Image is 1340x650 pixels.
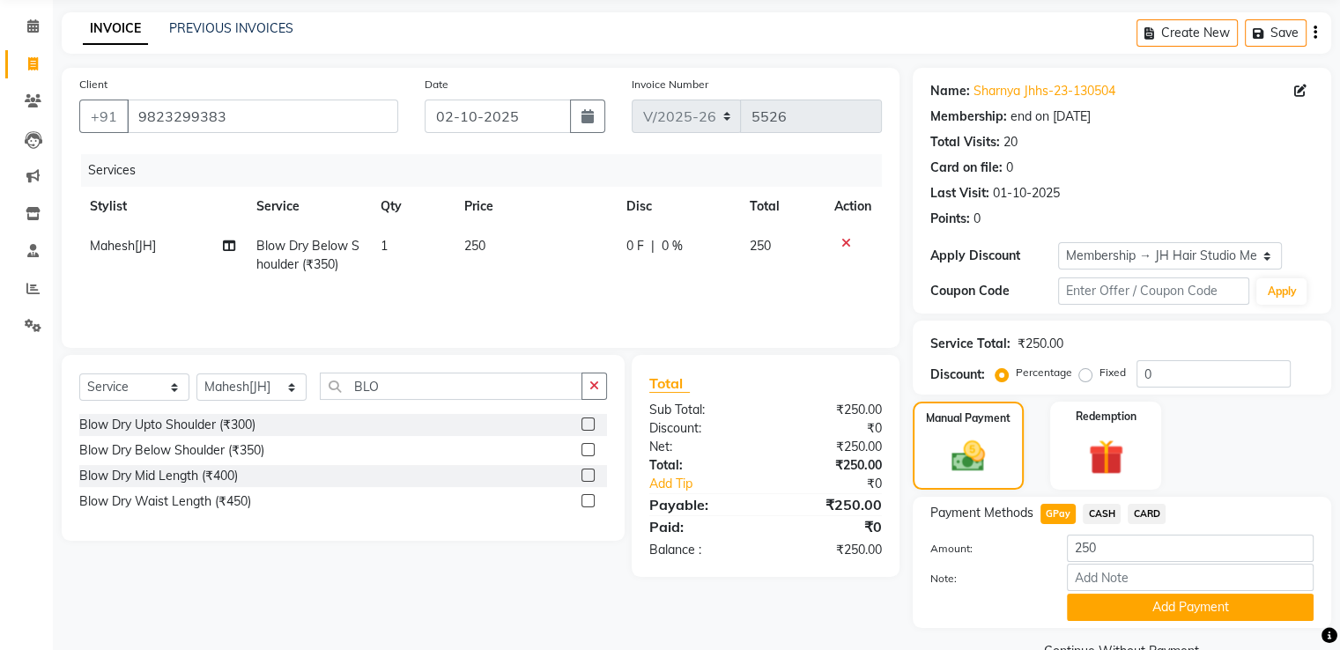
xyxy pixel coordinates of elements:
[256,238,359,272] span: Blow Dry Below Shoulder (₹350)
[636,419,766,438] div: Discount:
[1016,365,1072,380] label: Percentage
[649,374,690,393] span: Total
[930,184,989,203] div: Last Visit:
[320,373,582,400] input: Search or Scan
[766,401,895,419] div: ₹250.00
[616,187,739,226] th: Disc
[930,107,1007,126] div: Membership:
[993,184,1060,203] div: 01-10-2025
[739,187,823,226] th: Total
[1011,107,1091,126] div: end on [DATE]
[83,13,148,45] a: INVOICE
[636,516,766,537] div: Paid:
[917,571,1054,587] label: Note:
[766,456,895,475] div: ₹250.00
[1067,564,1314,591] input: Add Note
[464,238,485,254] span: 250
[766,541,895,559] div: ₹250.00
[636,541,766,559] div: Balance :
[454,187,616,226] th: Price
[79,441,264,460] div: Blow Dry Below Shoulder (₹350)
[1099,365,1126,380] label: Fixed
[425,77,448,92] label: Date
[930,504,1033,522] span: Payment Methods
[636,494,766,515] div: Payable:
[79,467,238,485] div: Blow Dry Mid Length (₹400)
[246,187,370,226] th: Service
[636,456,766,475] div: Total:
[1136,19,1238,47] button: Create New
[974,210,981,228] div: 0
[974,82,1115,100] a: Sharnya Jhhs-23-130504
[636,438,766,456] div: Net:
[636,475,787,493] a: Add Tip
[1040,504,1077,524] span: GPay
[662,237,683,255] span: 0 %
[79,492,251,511] div: Blow Dry Waist Length (₹450)
[81,154,895,187] div: Services
[1058,277,1250,305] input: Enter Offer / Coupon Code
[1018,335,1063,353] div: ₹250.00
[79,416,255,434] div: Blow Dry Upto Shoulder (₹300)
[90,238,156,254] span: Mahesh[JH]
[941,437,996,476] img: _cash.svg
[626,237,644,255] span: 0 F
[1076,409,1136,425] label: Redemption
[1067,594,1314,621] button: Add Payment
[632,77,708,92] label: Invoice Number
[824,187,882,226] th: Action
[370,187,453,226] th: Qty
[169,20,293,36] a: PREVIOUS INVOICES
[636,401,766,419] div: Sub Total:
[930,159,1003,177] div: Card on file:
[766,516,895,537] div: ₹0
[930,133,1000,151] div: Total Visits:
[1245,19,1307,47] button: Save
[651,237,655,255] span: |
[930,282,1058,300] div: Coupon Code
[1083,504,1121,524] span: CASH
[917,541,1054,557] label: Amount:
[766,494,895,515] div: ₹250.00
[930,210,970,228] div: Points:
[79,100,129,133] button: +91
[1077,435,1135,479] img: _gift.svg
[930,247,1058,265] div: Apply Discount
[381,238,388,254] span: 1
[926,410,1011,426] label: Manual Payment
[1006,159,1013,177] div: 0
[1003,133,1018,151] div: 20
[79,187,246,226] th: Stylist
[930,335,1011,353] div: Service Total:
[766,438,895,456] div: ₹250.00
[750,238,771,254] span: 250
[79,77,107,92] label: Client
[930,82,970,100] div: Name:
[766,419,895,438] div: ₹0
[1256,278,1307,305] button: Apply
[1067,535,1314,562] input: Amount
[1128,504,1166,524] span: CARD
[787,475,894,493] div: ₹0
[127,100,398,133] input: Search by Name/Mobile/Email/Code
[930,366,985,384] div: Discount:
